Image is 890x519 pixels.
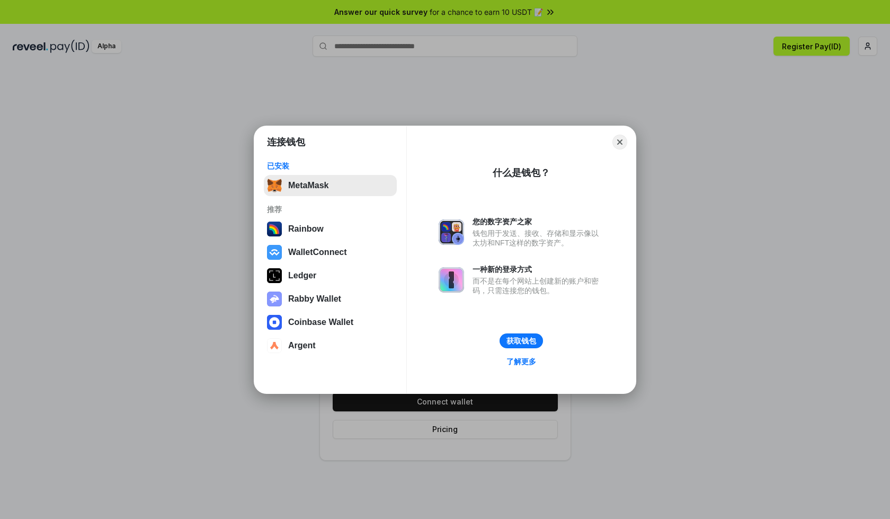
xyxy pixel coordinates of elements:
[288,294,341,304] div: Rabby Wallet
[267,178,282,193] img: svg+xml,%3Csvg%20fill%3D%22none%22%20height%3D%2233%22%20viewBox%3D%220%200%2035%2033%22%20width%...
[506,336,536,346] div: 获取钱包
[267,245,282,260] img: svg+xml,%3Csvg%20width%3D%2228%22%20height%3D%2228%22%20viewBox%3D%220%200%2028%2028%22%20fill%3D...
[267,161,394,171] div: 已安装
[288,248,347,257] div: WalletConnect
[506,357,536,366] div: 了解更多
[500,355,542,368] a: 了解更多
[267,222,282,236] img: svg+xml,%3Csvg%20width%3D%22120%22%20height%3D%22120%22%20viewBox%3D%220%200%20120%20120%22%20fil...
[264,312,397,333] button: Coinbase Wallet
[288,224,324,234] div: Rainbow
[264,288,397,310] button: Rabby Wallet
[473,228,604,248] div: 钱包用于发送、接收、存储和显示像以太坊和NFT这样的数字资产。
[473,276,604,295] div: 而不是在每个网站上创建新的账户和密码，只需连接您的钱包。
[500,333,543,348] button: 获取钱包
[264,175,397,196] button: MetaMask
[288,318,353,327] div: Coinbase Wallet
[493,166,550,179] div: 什么是钱包？
[267,338,282,353] img: svg+xml,%3Csvg%20width%3D%2228%22%20height%3D%2228%22%20viewBox%3D%220%200%2028%2028%22%20fill%3D...
[264,335,397,356] button: Argent
[288,341,316,350] div: Argent
[439,267,464,293] img: svg+xml,%3Csvg%20xmlns%3D%22http%3A%2F%2Fwww.w3.org%2F2000%2Fsvg%22%20fill%3D%22none%22%20viewBox...
[267,292,282,306] img: svg+xml,%3Csvg%20xmlns%3D%22http%3A%2F%2Fwww.w3.org%2F2000%2Fsvg%22%20fill%3D%22none%22%20viewBox...
[288,271,316,280] div: Ledger
[267,268,282,283] img: svg+xml,%3Csvg%20xmlns%3D%22http%3A%2F%2Fwww.w3.org%2F2000%2Fsvg%22%20width%3D%2228%22%20height%3...
[267,205,394,214] div: 推荐
[264,265,397,286] button: Ledger
[288,181,328,190] div: MetaMask
[267,136,305,148] h1: 连接钱包
[439,219,464,245] img: svg+xml,%3Csvg%20xmlns%3D%22http%3A%2F%2Fwww.w3.org%2F2000%2Fsvg%22%20fill%3D%22none%22%20viewBox...
[267,315,282,330] img: svg+xml,%3Csvg%20width%3D%2228%22%20height%3D%2228%22%20viewBox%3D%220%200%2028%2028%22%20fill%3D...
[473,217,604,226] div: 您的数字资产之家
[264,218,397,240] button: Rainbow
[264,242,397,263] button: WalletConnect
[473,265,604,274] div: 一种新的登录方式
[612,135,627,149] button: Close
